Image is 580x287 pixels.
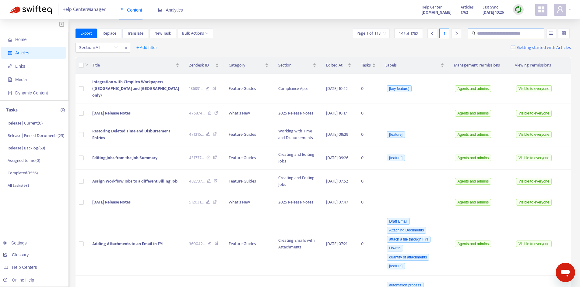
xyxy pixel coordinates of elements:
[224,212,273,276] td: Feature Guides
[449,57,510,74] th: Management Permissions
[224,146,273,170] td: Feature Guides
[273,123,321,146] td: Working with Time and Disbursements
[273,193,321,212] td: 2025 Release Notes
[326,85,348,92] span: [DATE] 10:22
[15,50,29,55] span: Articles
[278,62,311,69] span: Section
[189,62,214,69] span: Zendesk ID
[356,74,381,104] td: 0
[356,57,381,74] th: Tasks
[387,236,430,243] span: attach a file through FYI
[158,8,183,12] span: Analytics
[189,178,205,185] span: 482737 ...
[455,241,491,247] span: Agents and admins
[361,62,371,69] span: Tasks
[516,199,552,206] span: Visible to everyone
[122,44,130,52] span: close
[387,155,405,161] span: [feature]
[15,37,26,42] span: Home
[3,241,27,245] a: Settings
[224,123,273,146] td: Feature Guides
[189,131,204,138] span: 471215 ...
[455,199,491,206] span: Agents and admins
[15,91,48,95] span: Dynamic Content
[273,212,321,276] td: Creating Emails with Attachments
[356,193,381,212] td: 0
[454,31,459,36] span: right
[549,31,553,35] span: unordered-list
[119,8,124,12] span: book
[517,44,571,51] span: Getting started with Articles
[422,4,442,11] span: Help Center
[273,57,321,74] th: Section
[273,146,321,170] td: Creating and Editing Jobs
[483,4,498,11] span: Last Sync
[87,57,184,74] th: Title
[516,85,552,92] span: Visible to everyone
[455,110,491,117] span: Agents and admins
[92,240,163,247] span: Adding Attachments to an Email in FYI
[8,132,64,139] p: Release | Pinned Documents ( 25 )
[356,170,381,193] td: 0
[92,178,178,185] span: Assign Workflow Jobs to a different Billing Job
[8,182,29,189] p: All tasks ( 93 )
[189,241,206,247] span: 360042 ...
[189,85,203,92] span: 186831 ...
[205,32,208,35] span: down
[177,29,213,38] button: Bulk Actionsdown
[224,193,273,212] td: What's New
[516,110,552,117] span: Visible to everyone
[515,6,522,13] img: sync.dc5367851b00ba804db3.png
[85,63,89,67] span: down
[538,6,545,13] span: appstore
[326,131,348,138] span: [DATE] 09:29
[461,4,473,11] span: Articles
[127,30,143,37] span: Translate
[326,62,347,69] span: Edited At
[92,128,170,141] span: Restoring Deleted Time and Disbursement Entries
[326,110,347,117] span: [DATE] 10:17
[92,199,131,206] span: [DATE] Release Notes
[511,43,571,53] a: Getting started with Articles
[422,9,452,16] a: [DOMAIN_NAME]
[356,212,381,276] td: 0
[189,110,205,117] span: 475874 ...
[8,145,45,151] p: Release | Backlog ( 68 )
[326,178,348,185] span: [DATE] 07:52
[455,155,491,161] span: Agents and admins
[8,91,12,95] span: container
[273,104,321,123] td: 2025 Release Notes
[132,43,162,53] button: + Add filter
[182,30,208,37] span: Bulk Actions
[92,78,179,99] span: Integration with Cimplico Workpapers ([GEOGRAPHIC_DATA] and [GEOGRAPHIC_DATA] only)
[385,62,439,69] span: Labels
[184,57,224,74] th: Zendesk ID
[224,74,273,104] td: Feature Guides
[8,77,12,82] span: file-image
[3,278,34,282] a: Online Help
[189,199,204,206] span: 512031 ...
[511,45,515,50] img: image-link
[387,131,405,138] span: [feature]
[8,120,43,126] p: Release | Current ( 0 )
[3,252,29,257] a: Glossary
[326,154,348,161] span: [DATE] 09:26
[229,62,263,69] span: Category
[98,29,121,38] button: Replace
[356,104,381,123] td: 0
[8,64,12,68] span: link
[472,31,476,36] span: search
[381,57,449,74] th: Labels
[399,30,418,37] span: 1 - 15 of 1762
[387,263,405,269] span: [feature]
[224,57,273,74] th: Category
[12,265,37,270] span: Help Centers
[8,157,40,164] p: Assigned to me ( 0 )
[273,170,321,193] td: Creating and Editing Jobs
[9,5,52,14] img: Swifteq
[556,263,575,282] iframe: Button to launch messaging window
[189,155,204,161] span: 431777 ...
[483,9,504,16] strong: [DATE] 10:26
[387,218,410,225] span: Draft Email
